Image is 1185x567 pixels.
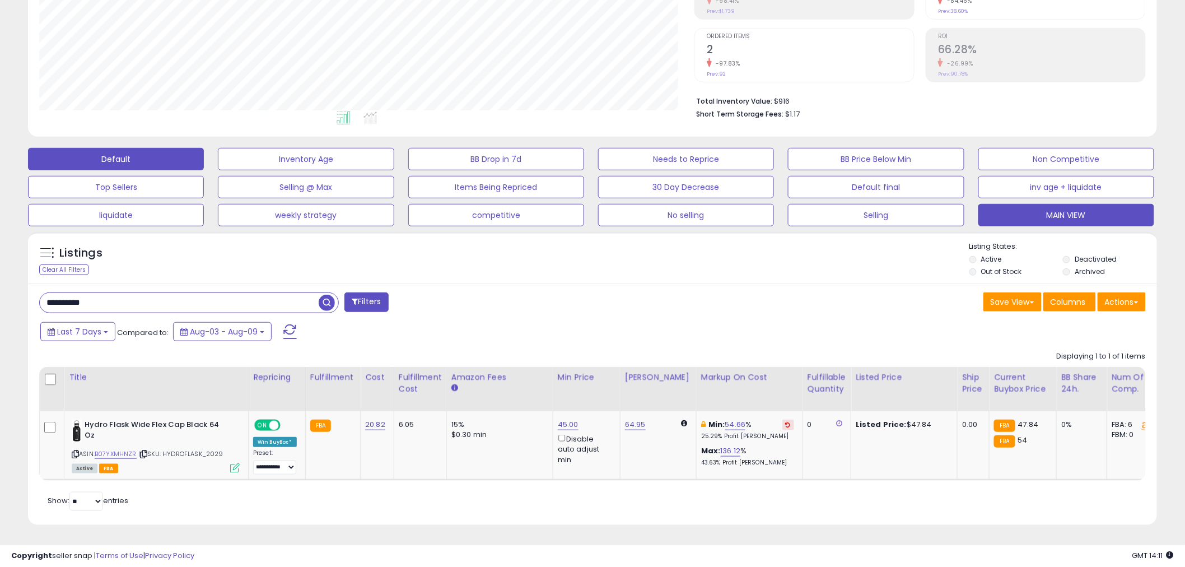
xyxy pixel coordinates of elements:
[625,371,692,383] div: [PERSON_NAME]
[173,322,272,341] button: Aug-03 - Aug-09
[451,383,458,393] small: Amazon Fees.
[279,421,297,430] span: OFF
[451,371,548,383] div: Amazon Fees
[707,8,735,15] small: Prev: $1,739
[707,71,726,77] small: Prev: 92
[253,437,297,447] div: Win BuyBox *
[1112,371,1153,395] div: Num of Comp.
[856,420,949,430] div: $47.84
[978,148,1154,170] button: Non Competitive
[253,449,297,475] div: Preset:
[969,241,1157,252] p: Listing States:
[701,446,794,467] div: %
[253,371,301,383] div: Repricing
[408,148,584,170] button: BB Drop in 7d
[59,245,102,261] h5: Listings
[11,551,194,561] div: seller snap | |
[117,327,169,338] span: Compared to:
[788,176,964,198] button: Default final
[943,59,973,68] small: -26.99%
[218,176,394,198] button: Selling @ Max
[696,109,783,119] b: Short Term Storage Fees:
[138,449,223,458] span: | SKU: HYDROFLASK_2029
[856,419,907,430] b: Listed Price:
[701,433,794,440] p: 25.29% Profit [PERSON_NAME]
[1075,267,1105,276] label: Archived
[1057,351,1146,362] div: Displaying 1 to 1 of 1 items
[978,176,1154,198] button: inv age + liquidate
[938,71,968,77] small: Prev: 90.78%
[788,148,964,170] button: BB Price Below Min
[558,419,578,430] a: 45.00
[938,8,968,15] small: Prev: 38.60%
[701,420,794,440] div: %
[785,109,800,119] span: $1.17
[48,495,128,506] span: Show: entries
[994,420,1015,432] small: FBA
[365,371,389,383] div: Cost
[701,371,798,383] div: Markup on Cost
[983,292,1042,312] button: Save View
[408,204,584,226] button: competitive
[1112,420,1149,430] div: FBA: 6
[39,264,89,275] div: Clear All Filters
[72,464,97,473] span: All listings currently available for purchase on Amazon
[625,419,646,430] a: 64.95
[1018,435,1028,445] span: 54
[145,550,194,561] a: Privacy Policy
[1075,254,1117,264] label: Deactivated
[408,176,584,198] button: Items Being Repriced
[808,371,846,395] div: Fulfillable Quantity
[1043,292,1096,312] button: Columns
[558,371,615,383] div: Min Price
[310,420,331,432] small: FBA
[1018,419,1039,430] span: 47.84
[938,34,1145,40] span: ROI
[72,420,240,472] div: ASIN:
[255,421,269,430] span: ON
[962,420,981,430] div: 0.00
[451,420,544,430] div: 15%
[598,204,774,226] button: No selling
[696,367,803,411] th: The percentage added to the cost of goods (COGS) that forms the calculator for Min & Max prices.
[95,449,137,459] a: B07YXMHNZR
[696,94,1137,107] li: $916
[708,419,725,430] b: Min:
[696,96,772,106] b: Total Inventory Value:
[72,420,82,442] img: 21CuV5HwtyL._SL40_.jpg
[701,459,794,467] p: 43.63% Profit [PERSON_NAME]
[598,148,774,170] button: Needs to Reprice
[190,326,258,337] span: Aug-03 - Aug-09
[558,433,612,465] div: Disable auto adjust min
[1061,371,1102,395] div: BB Share 24h.
[399,371,442,395] div: Fulfillment Cost
[994,435,1015,448] small: FBA
[712,59,740,68] small: -97.83%
[788,204,964,226] button: Selling
[598,176,774,198] button: 30 Day Decrease
[938,43,1145,58] h2: 66.28%
[310,371,356,383] div: Fulfillment
[365,419,385,430] a: 20.82
[344,292,388,312] button: Filters
[40,322,115,341] button: Last 7 Days
[451,430,544,440] div: $0.30 min
[1112,430,1149,440] div: FBM: 0
[28,148,204,170] button: Default
[707,43,914,58] h2: 2
[11,550,52,561] strong: Copyright
[99,464,118,473] span: FBA
[28,176,204,198] button: Top Sellers
[707,34,914,40] span: Ordered Items
[218,148,394,170] button: Inventory Age
[962,371,985,395] div: Ship Price
[701,445,721,456] b: Max:
[399,420,438,430] div: 6.05
[1051,296,1086,308] span: Columns
[981,254,1002,264] label: Active
[808,420,842,430] div: 0
[721,445,741,457] a: 136.12
[28,204,204,226] button: liquidate
[85,420,221,443] b: Hydro Flask Wide Flex Cap Black 64 Oz
[218,204,394,226] button: weekly strategy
